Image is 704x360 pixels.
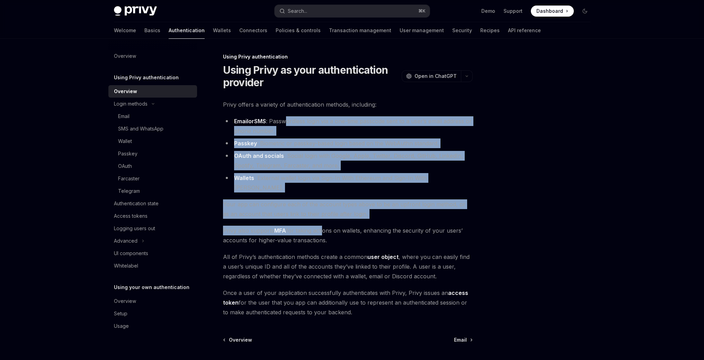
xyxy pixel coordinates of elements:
a: Setup [108,307,197,320]
div: Overview [114,52,136,60]
a: Passkey [108,147,197,160]
a: OAuth [108,160,197,172]
button: Toggle Login methods section [108,98,197,110]
div: Farcaster [118,174,140,183]
a: Email [108,110,197,123]
a: Dashboard [531,6,574,17]
a: Basics [144,22,160,39]
li: : Passwordless login via a one-time passcode sent to a user’s email address or phone number. [223,116,473,136]
button: Toggle dark mode [579,6,590,17]
img: dark logo [114,6,157,16]
div: SMS and WhatsApp [118,125,163,133]
a: OAuth and socials [234,152,284,160]
div: Overview [114,297,136,305]
a: Passkey [234,140,257,147]
a: Whitelabel [108,260,197,272]
div: Advanced [114,237,137,245]
div: Passkey [118,150,137,158]
a: Recipes [480,22,500,39]
a: Logging users out [108,222,197,235]
a: Wallet [108,135,197,147]
h5: Using Privy authentication [114,73,179,82]
h5: Using your own authentication [114,283,189,291]
div: Access tokens [114,212,148,220]
span: Once a user of your application successfully authenticates with Privy, Privy issues an for the us... [223,288,473,317]
span: Your app can configure each of the account types above to be an upfront login method, or as an ac... [223,199,473,219]
span: Dashboard [536,8,563,15]
div: Whitelabel [114,262,138,270]
a: Farcaster [108,172,197,185]
div: UI components [114,249,148,258]
li: : Biometric or passkey-based login based on the WebAuthn standard. [223,138,473,148]
div: Email [118,112,130,120]
div: Using Privy authentication [223,53,473,60]
a: User management [400,22,444,39]
strong: or [234,118,266,125]
a: Authentication [169,22,205,39]
button: Toggle Advanced section [108,235,197,247]
div: Usage [114,322,129,330]
span: Privy offers a variety of authentication methods, including: [223,100,473,109]
a: API reference [508,22,541,39]
a: Transaction management [329,22,391,39]
a: Usage [108,320,197,332]
a: Access tokens [108,210,197,222]
li: : External wallet login via Sign-In With Ethereum and Sign-In With [PERSON_NAME]. [223,173,473,192]
h1: Using Privy as your authentication provider [223,64,399,89]
li: : Social login with Google, Apple, Twitter, Discord, GitHub, LinkedIn, Spotify, Telegram, Farcast... [223,151,473,170]
div: Telegram [118,187,140,195]
a: Authentication state [108,197,197,210]
button: Open search [275,5,430,17]
a: SMS and WhatsApp [108,123,197,135]
a: Email [234,118,248,125]
a: SMS [254,118,266,125]
div: Authentication state [114,199,159,208]
span: All of Privy’s authentication methods create a common , where you can easily find a user’s unique... [223,252,473,281]
div: Login methods [114,100,148,108]
a: user object [367,253,399,261]
a: Connectors [239,22,267,39]
a: MFA [274,227,286,234]
a: Overview [108,295,197,307]
a: Telegram [108,185,197,197]
div: OAuth [118,162,132,170]
span: Privy also supports for taking actions on wallets, enhancing the security of your users’ accounts... [223,226,473,245]
span: ⌘ K [418,8,426,14]
a: Overview [108,85,197,98]
a: Support [504,8,523,15]
a: Wallets [213,22,231,39]
span: Open in ChatGPT [415,73,457,80]
div: Logging users out [114,224,155,233]
button: Open in ChatGPT [402,70,461,82]
a: Demo [481,8,495,15]
a: Wallets [234,174,254,182]
a: Welcome [114,22,136,39]
div: Search... [288,7,307,15]
div: Setup [114,309,127,318]
a: Overview [108,50,197,62]
div: Wallet [118,137,132,145]
a: Policies & controls [276,22,321,39]
a: Security [452,22,472,39]
div: Overview [114,87,137,96]
a: UI components [108,247,197,260]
